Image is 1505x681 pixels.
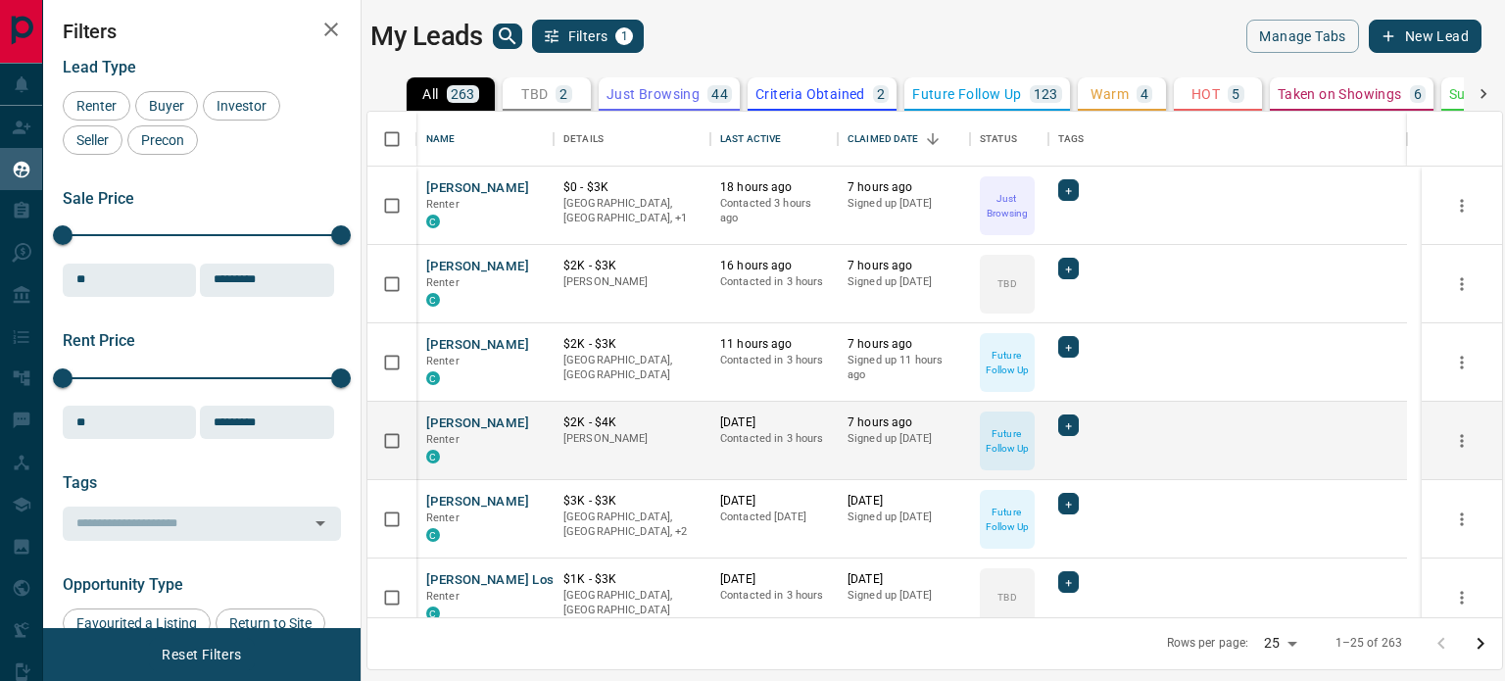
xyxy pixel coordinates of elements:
p: Signed up [DATE] [848,431,960,447]
button: [PERSON_NAME] [426,414,529,433]
button: [PERSON_NAME] [426,179,529,198]
button: [PERSON_NAME] [426,493,529,511]
div: + [1058,493,1079,514]
div: Favourited a Listing [63,608,211,638]
p: $2K - $4K [563,414,701,431]
p: Criteria Obtained [755,87,865,101]
p: 263 [451,87,475,101]
button: more [1447,191,1477,220]
p: Just Browsing [607,87,700,101]
p: Future Follow Up [912,87,1021,101]
p: $3K - $3K [563,493,701,510]
div: Last Active [710,112,838,167]
p: [PERSON_NAME] [563,431,701,447]
span: Lead Type [63,58,136,76]
button: [PERSON_NAME] [426,258,529,276]
div: condos.ca [426,293,440,307]
p: Contacted in 3 hours [720,274,828,290]
p: [PERSON_NAME] [563,274,701,290]
p: Signed up [DATE] [848,274,960,290]
span: Renter [426,355,460,367]
p: Signed up [DATE] [848,196,960,212]
button: more [1447,426,1477,456]
p: 4 [1141,87,1148,101]
span: + [1065,259,1072,278]
div: Renter [63,91,130,121]
p: [DATE] [848,493,960,510]
p: $2K - $3K [563,336,701,353]
p: Warm [1091,87,1129,101]
span: + [1065,494,1072,513]
h1: My Leads [370,21,483,52]
p: 123 [1034,87,1058,101]
div: Name [416,112,554,167]
p: 16 hours ago [720,258,828,274]
p: Signed up [DATE] [848,510,960,525]
p: [DATE] [720,571,828,588]
p: Future Follow Up [982,348,1033,377]
p: 7 hours ago [848,414,960,431]
button: Manage Tabs [1246,20,1358,53]
div: Return to Site [216,608,325,638]
p: 7 hours ago [848,258,960,274]
p: Signed up [DATE] [848,588,960,604]
span: Tags [63,473,97,492]
span: Opportunity Type [63,575,183,594]
button: more [1447,583,1477,612]
p: All [422,87,438,101]
span: Seller [70,132,116,148]
span: + [1065,337,1072,357]
span: Renter [426,511,460,524]
span: Renter [426,276,460,289]
div: condos.ca [426,607,440,620]
span: Renter [70,98,123,114]
p: Future Follow Up [982,426,1033,456]
p: Taken on Showings [1278,87,1402,101]
div: Status [970,112,1048,167]
div: condos.ca [426,215,440,228]
span: Favourited a Listing [70,615,204,631]
span: Rent Price [63,331,135,350]
button: Filters1 [532,20,645,53]
div: Seller [63,125,122,155]
span: + [1065,180,1072,200]
div: Details [563,112,604,167]
p: HOT [1191,87,1220,101]
div: Claimed Date [848,112,919,167]
button: more [1447,505,1477,534]
p: TBD [521,87,548,101]
button: more [1447,348,1477,377]
span: Renter [426,198,460,211]
div: + [1058,258,1079,279]
p: 1–25 of 263 [1335,635,1402,652]
div: + [1058,414,1079,436]
button: [PERSON_NAME] Los Heros [426,571,594,590]
p: Contacted in 3 hours [720,431,828,447]
div: Buyer [135,91,198,121]
span: + [1065,572,1072,592]
p: Contacted [DATE] [720,510,828,525]
p: 5 [1232,87,1239,101]
p: TBD [997,276,1016,291]
button: search button [493,24,522,49]
p: 11 hours ago [720,336,828,353]
div: Precon [127,125,198,155]
span: Return to Site [222,615,318,631]
p: 7 hours ago [848,336,960,353]
p: 44 [711,87,728,101]
div: Name [426,112,456,167]
span: Precon [134,132,191,148]
p: 2 [559,87,567,101]
div: condos.ca [426,450,440,463]
p: Contacted in 3 hours [720,588,828,604]
button: Go to next page [1461,624,1500,663]
h2: Filters [63,20,341,43]
p: Future Follow Up [982,505,1033,534]
button: Sort [919,125,947,153]
span: Buyer [142,98,191,114]
button: [PERSON_NAME] [426,336,529,355]
p: Rows per page: [1167,635,1249,652]
div: Status [980,112,1017,167]
span: Renter [426,590,460,603]
p: $0 - $3K [563,179,701,196]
